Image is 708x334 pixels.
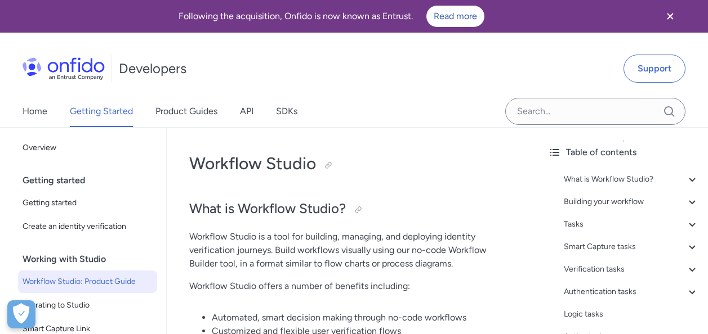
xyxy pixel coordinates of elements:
[23,220,153,233] span: Create an identity verification
[23,248,162,270] div: Working with Studio
[189,200,516,219] h2: What is Workflow Studio?
[189,152,516,175] h1: Workflow Studio
[18,137,157,159] a: Overview
[70,96,133,127] a: Getting Started
[7,300,35,328] div: Cookie Preferences
[7,300,35,328] button: Open Preferences
[155,96,217,127] a: Product Guides
[189,279,516,293] p: Workflow Studio offers a number of benefits including:
[664,10,677,23] svg: Close banner
[649,2,691,30] button: Close banner
[14,6,649,27] div: Following the acquisition, Onfido is now known as Entrust.
[23,141,153,155] span: Overview
[548,146,699,159] div: Table of contents
[18,215,157,238] a: Create an identity verification
[564,240,699,254] a: Smart Capture tasks
[624,55,685,83] a: Support
[505,98,685,125] input: Onfido search input field
[119,60,186,78] h1: Developers
[564,218,699,231] a: Tasks
[564,195,699,209] a: Building your workflow
[564,263,699,276] a: Verification tasks
[23,169,162,192] div: Getting started
[240,96,253,127] a: API
[23,96,47,127] a: Home
[23,299,153,312] span: Migrating to Studio
[212,311,516,324] li: Automated, smart decision making through no-code workflows
[18,294,157,317] a: Migrating to Studio
[564,173,699,186] a: What is Workflow Studio?
[23,57,105,80] img: Onfido Logo
[276,96,297,127] a: SDKs
[23,275,153,288] span: Workflow Studio: Product Guide
[564,308,699,321] a: Logic tasks
[18,270,157,293] a: Workflow Studio: Product Guide
[189,230,516,270] p: Workflow Studio is a tool for building, managing, and deploying identity verification journeys. B...
[564,285,699,299] a: Authentication tasks
[18,192,157,214] a: Getting started
[23,196,153,210] span: Getting started
[426,6,484,27] a: Read more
